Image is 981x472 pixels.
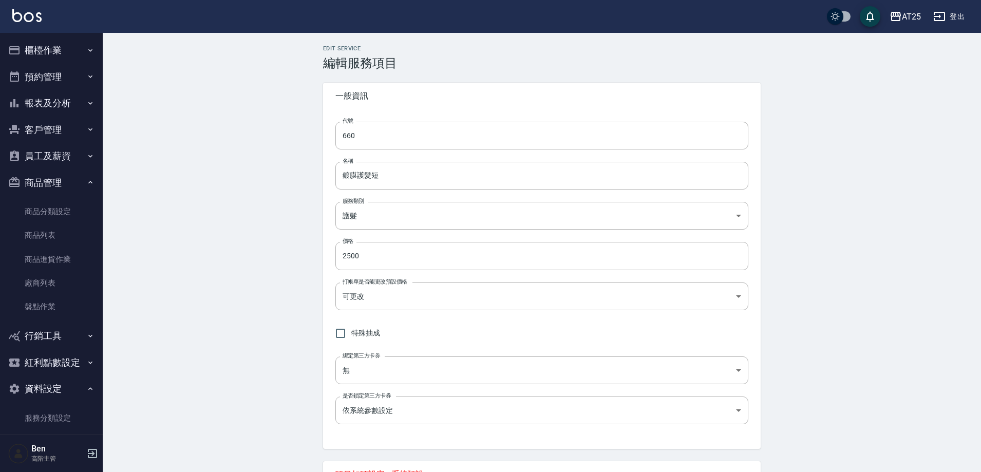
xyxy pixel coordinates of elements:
a: 服務分類設定 [4,406,99,430]
p: 高階主管 [31,454,84,463]
span: 特殊抽成 [351,328,380,338]
button: AT25 [885,6,925,27]
a: 商品分類設定 [4,200,99,223]
button: 員工及薪資 [4,143,99,169]
a: 服務項目設定 [4,430,99,454]
a: 商品進貨作業 [4,248,99,271]
div: 無 [335,356,748,384]
button: 行銷工具 [4,323,99,349]
button: 登出 [929,7,969,26]
div: 依系統參數設定 [335,397,748,424]
label: 代號 [343,117,353,125]
label: 名稱 [343,157,353,165]
label: 價格 [343,237,353,245]
button: 報表及分析 [4,90,99,117]
label: 打帳單是否能更改預設價格 [343,278,407,286]
label: 綁定第三方卡券 [343,352,380,360]
label: 服務類別 [343,197,364,205]
div: 護髮 [335,202,748,230]
div: 可更改 [335,282,748,310]
button: 預約管理 [4,64,99,90]
img: Person [8,443,29,464]
button: 客戶管理 [4,117,99,143]
h5: Ben [31,444,84,454]
h2: Edit Service [323,45,761,52]
a: 廠商列表 [4,271,99,295]
button: 資料設定 [4,375,99,402]
button: 櫃檯作業 [4,37,99,64]
button: 紅利點數設定 [4,349,99,376]
a: 商品列表 [4,223,99,247]
img: Logo [12,9,42,22]
span: 一般資訊 [335,91,748,101]
label: 是否鎖定第三方卡券 [343,392,391,400]
button: 商品管理 [4,169,99,196]
a: 盤點作業 [4,295,99,318]
button: save [860,6,880,27]
div: AT25 [902,10,921,23]
h3: 編輯服務項目 [323,56,761,70]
